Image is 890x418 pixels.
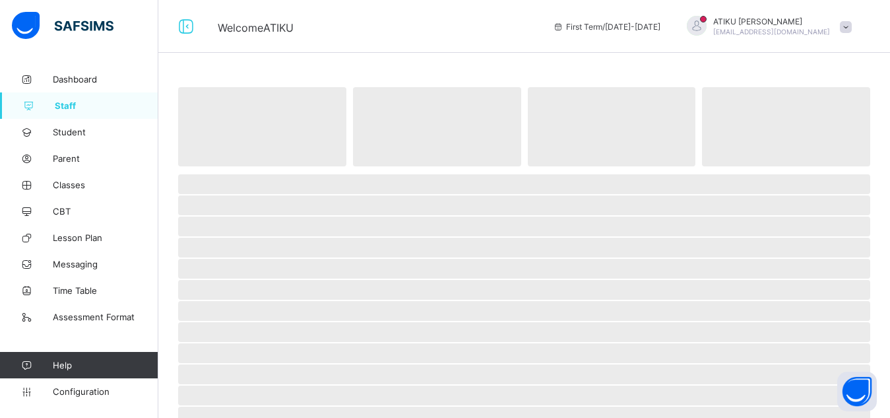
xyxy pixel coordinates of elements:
[674,16,858,38] div: ATIKUABDULAZIZ
[53,74,158,85] span: Dashboard
[178,238,870,258] span: ‌
[837,372,877,411] button: Open asap
[53,127,158,137] span: Student
[55,100,158,111] span: Staff
[178,386,870,405] span: ‌
[53,232,158,243] span: Lesson Plan
[553,22,660,32] span: session/term information
[713,28,830,36] span: [EMAIL_ADDRESS][DOMAIN_NAME]
[178,343,870,363] span: ‌
[12,12,113,40] img: safsims
[178,217,870,236] span: ‌
[178,301,870,321] span: ‌
[53,259,158,269] span: Messaging
[178,280,870,300] span: ‌
[53,360,158,370] span: Help
[528,87,696,166] span: ‌
[53,180,158,190] span: Classes
[702,87,870,166] span: ‌
[53,285,158,296] span: Time Table
[53,153,158,164] span: Parent
[178,174,870,194] span: ‌
[53,312,158,322] span: Assessment Format
[178,195,870,215] span: ‌
[218,21,294,34] span: Welcome ATIKU
[353,87,521,166] span: ‌
[53,386,158,397] span: Configuration
[713,17,830,26] span: ATIKU [PERSON_NAME]
[53,206,158,217] span: CBT
[178,365,870,384] span: ‌
[178,322,870,342] span: ‌
[178,259,870,279] span: ‌
[178,87,346,166] span: ‌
